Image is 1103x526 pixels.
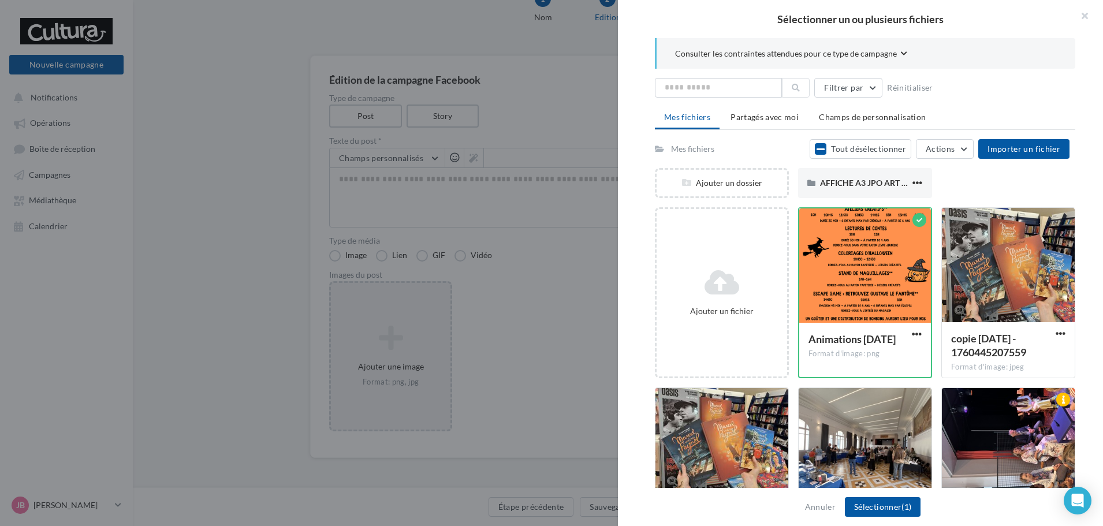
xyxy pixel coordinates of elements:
[926,144,955,154] span: Actions
[951,332,1026,359] span: copie 14-10-2025 - 1760445207559
[657,177,787,189] div: Ajouter un dossier
[988,144,1060,154] span: Importer un fichier
[916,139,974,159] button: Actions
[636,14,1085,24] h2: Sélectionner un ou plusieurs fichiers
[814,78,882,98] button: Filtrer par
[675,47,907,62] button: Consulter les contraintes attendues pour ce type de campagne
[671,143,714,155] div: Mes fichiers
[675,48,897,59] span: Consulter les contraintes attendues pour ce type de campagne
[901,502,911,512] span: (1)
[731,112,799,122] span: Partagés avec moi
[1064,487,1091,514] div: Open Intercom Messenger
[978,139,1070,159] button: Importer un fichier
[819,112,926,122] span: Champs de personnalisation
[661,305,782,317] div: Ajouter un fichier
[800,500,840,514] button: Annuler
[808,349,922,359] div: Format d'image: png
[820,178,976,188] span: AFFICHE A3 JPO ART -10%- PDF HD STDC
[810,139,911,159] button: Tout désélectionner
[664,112,710,122] span: Mes fichiers
[951,362,1065,372] div: Format d'image: jpeg
[882,81,938,95] button: Réinitialiser
[845,497,921,517] button: Sélectionner(1)
[808,333,896,345] span: Animations Halloween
